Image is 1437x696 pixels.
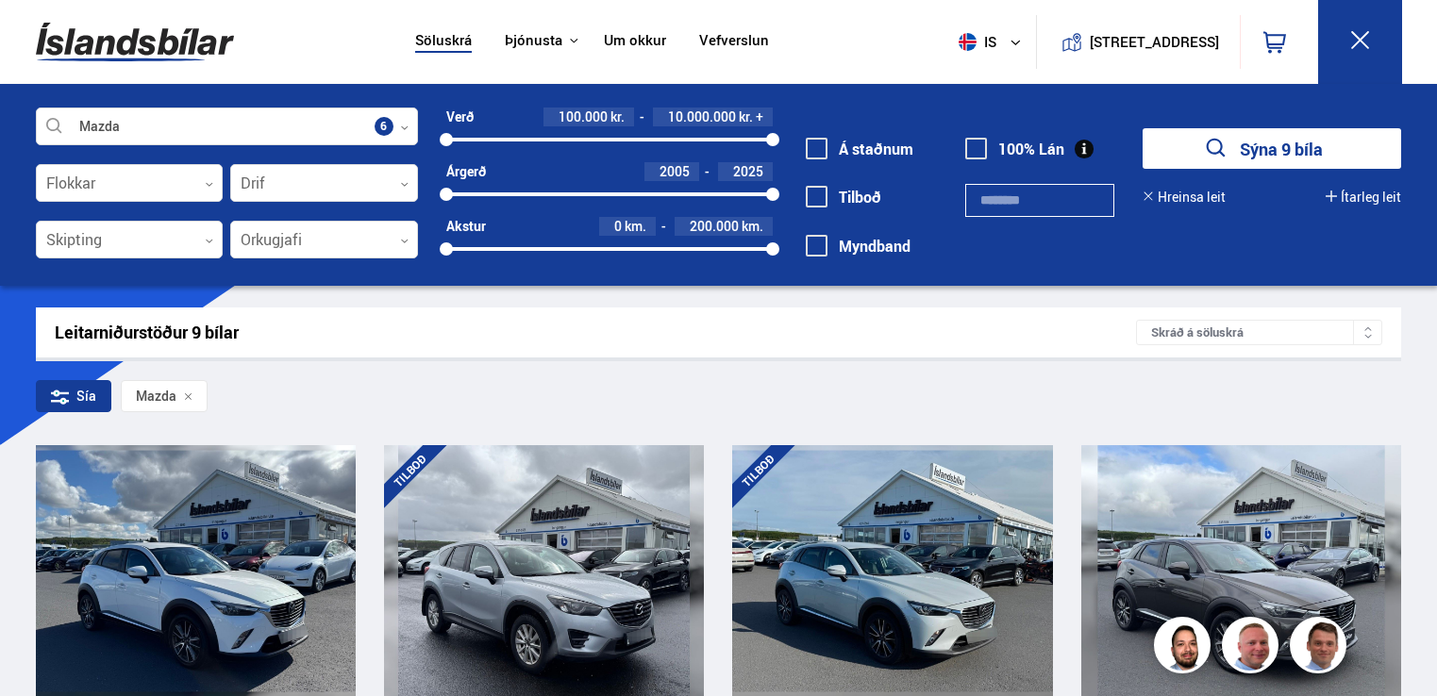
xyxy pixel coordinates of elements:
[446,109,474,124] div: Verð
[951,33,998,51] span: is
[1046,15,1229,69] a: [STREET_ADDRESS]
[965,141,1064,157] label: 100% Lán
[806,238,911,255] label: Myndband
[1136,320,1382,345] div: Skráð á söluskrá
[742,219,763,234] span: km.
[668,108,736,125] span: 10.000.000
[36,11,234,73] img: G0Ugv5HjCgRt.svg
[136,389,176,404] span: Mazda
[446,164,486,179] div: Árgerð
[604,32,666,52] a: Um okkur
[1143,190,1226,205] button: Hreinsa leit
[36,380,111,412] div: Sía
[55,323,1137,342] div: Leitarniðurstöður 9 bílar
[959,33,977,51] img: svg+xml;base64,PHN2ZyB4bWxucz0iaHR0cDovL3d3dy53My5vcmcvMjAwMC9zdmciIHdpZHRoPSI1MTIiIGhlaWdodD0iNT...
[733,162,763,180] span: 2025
[1326,190,1401,205] button: Ítarleg leit
[415,32,472,52] a: Söluskrá
[756,109,763,124] span: +
[806,189,881,206] label: Tilboð
[739,109,753,124] span: kr.
[610,109,625,124] span: kr.
[699,32,769,52] a: Vefverslun
[1225,620,1281,676] img: siFngHWaQ9KaOqBr.png
[1293,620,1349,676] img: FbJEzSuNWCJXmdc-.webp
[559,108,608,125] span: 100.000
[660,162,690,180] span: 2005
[505,32,562,50] button: Þjónusta
[614,217,622,235] span: 0
[625,219,646,234] span: km.
[1097,34,1212,50] button: [STREET_ADDRESS]
[951,14,1036,70] button: is
[1143,128,1401,169] button: Sýna 9 bíla
[446,219,486,234] div: Akstur
[806,141,913,157] label: Á staðnum
[1157,620,1213,676] img: nhp88E3Fdnt1Opn2.png
[690,217,739,235] span: 200.000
